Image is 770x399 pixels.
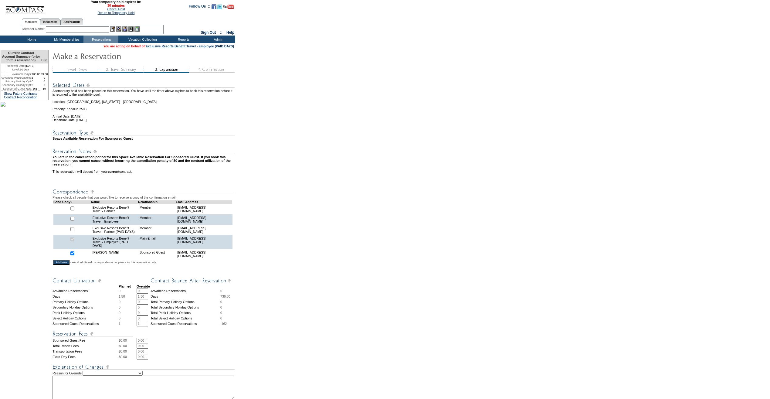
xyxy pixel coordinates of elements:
[1,102,5,107] img: RDM_dest1_shells_test.jpg
[40,19,60,25] a: Residences
[138,249,176,259] td: Sponsored Guest
[4,92,37,95] a: Show Future Contracts
[176,200,232,204] td: Email Address
[119,354,137,360] td: $
[137,285,150,288] strong: Override
[40,83,49,87] td: 0
[176,235,232,249] td: [EMAIL_ADDRESS][DOMAIN_NAME]
[1,68,40,72] td: 60 Day
[122,26,127,32] img: Impersonate
[220,300,222,304] span: 0
[32,87,40,90] td: -161
[53,338,119,343] td: Sponsored Guest Fee
[53,66,98,73] img: step1_state3.gif
[91,235,138,249] td: Exclusive Resorts Benefit Travel - Employee (PAID DAYS)
[53,137,235,140] td: Space Available Reservation For Sponsored Guest
[40,80,49,83] td: 0
[119,285,131,288] strong: Planned
[220,295,230,298] span: 736.50
[53,343,119,349] td: Total Resort Fees
[53,148,235,155] img: Reservation Notes
[120,350,127,353] span: 0.00
[151,315,220,321] td: Total Select Holiday Options
[119,295,125,298] span: 1.50
[108,170,119,173] b: current
[128,26,134,32] img: Reservations
[53,89,235,96] td: A temporary hold has been placed on this reservation. You have until the timer above expires to b...
[32,76,40,80] td: 6
[53,294,119,299] td: Days
[138,214,176,225] td: Member
[53,277,133,285] img: Contract Utilization
[1,63,40,68] td: [DATE]
[120,339,127,342] span: 0.00
[116,26,121,32] img: View
[144,66,189,73] img: step3_state2.gif
[53,104,235,111] td: Property: Kapalua 2508
[119,311,120,315] span: 0
[14,36,49,43] td: Home
[53,260,70,265] input: Add New
[98,11,135,15] a: Return to Temporary Hold
[1,80,32,83] td: Primary Holiday Opt:
[119,322,120,326] span: 1
[134,26,140,32] img: b_calculator.gif
[138,225,176,235] td: Member
[53,196,176,199] span: Please check all people that you would like to receive a copy of the confirmation email.
[1,72,32,76] td: Available Days:
[60,19,83,25] a: Reservations
[53,321,119,326] td: Sponsored Guest Reservations
[83,36,118,43] td: Reservations
[32,83,40,87] td: 0
[12,68,20,71] span: Level:
[151,305,220,310] td: Total Secondary Holiday Options
[220,322,227,326] span: -162
[151,294,220,299] td: Days
[53,299,119,305] td: Primary Holiday Options
[138,200,176,204] td: Relationship
[53,363,235,371] img: Explanation of Changes
[91,249,138,259] td: [PERSON_NAME]
[53,118,235,122] td: Departure Date: [DATE]
[119,305,120,309] span: 0
[165,36,200,43] td: Reports
[53,315,119,321] td: Select Holiday Options
[200,36,235,43] td: Admin
[1,87,32,90] td: Sponsored Guest Res:
[217,6,222,10] a: Follow us on Twitter
[22,19,40,25] a: Members
[119,343,137,349] td: $
[176,204,232,214] td: [EMAIL_ADDRESS][DOMAIN_NAME]
[91,214,138,225] td: Exclusive Resorts Benefit Travel - Employee
[151,288,220,294] td: Advanced Reservations
[212,6,216,10] a: Become our fan on Facebook
[220,289,222,293] span: 6
[138,204,176,214] td: Member
[226,30,234,35] a: Help
[119,316,120,320] span: 0
[53,288,119,294] td: Advanced Reservations
[189,4,210,11] td: Follow Us ::
[22,26,46,32] div: Member Name:
[223,5,234,9] img: Subscribe to our YouTube Channel
[103,44,234,48] span: You are acting on behalf of:
[120,344,127,348] span: 0.00
[53,129,235,137] img: Reservation Type
[110,26,115,32] img: b_edit.gif
[151,321,220,326] td: Sponsored Guest Reservations
[151,299,220,305] td: Total Primary Holiday Options
[7,64,25,68] span: Renewal Date:
[220,305,222,309] span: 0
[53,81,235,89] img: Reservation Dates
[223,6,234,10] a: Subscribe to our YouTube Channel
[176,225,232,235] td: [EMAIL_ADDRESS][DOMAIN_NAME]
[118,36,165,43] td: Vacation Collection
[189,66,235,73] img: step4_state1.gif
[176,214,232,225] td: [EMAIL_ADDRESS][DOMAIN_NAME]
[53,111,235,118] td: Arrival Date: [DATE]
[4,95,37,99] a: Contract Reconciliation
[53,354,119,360] td: Extra Day Fees
[107,7,125,11] a: Cancel Hold
[53,50,174,62] img: Make Reservation
[91,200,138,204] td: Name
